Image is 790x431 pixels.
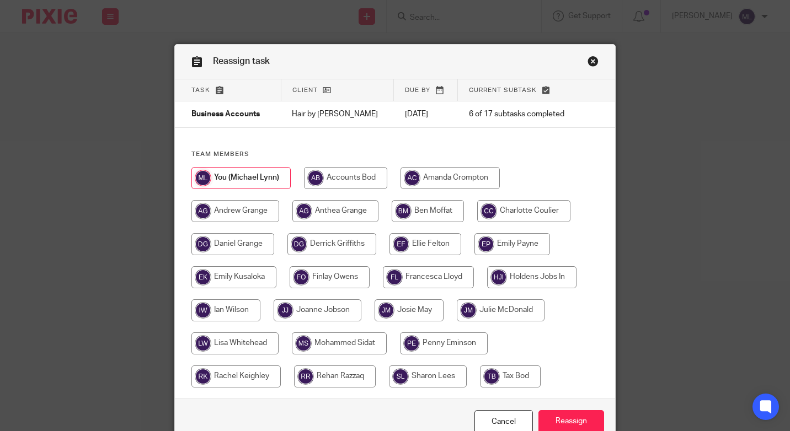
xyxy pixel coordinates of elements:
h4: Team members [191,150,599,159]
span: Business Accounts [191,111,260,118]
p: Hair by [PERSON_NAME] [292,109,383,120]
span: Client [292,87,318,93]
a: Close this dialog window [588,56,599,71]
span: Current subtask [469,87,537,93]
span: Reassign task [213,57,270,66]
span: Due by [405,87,430,93]
p: [DATE] [405,109,447,120]
span: Task [191,87,210,93]
td: 6 of 17 subtasks completed [458,101,580,128]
